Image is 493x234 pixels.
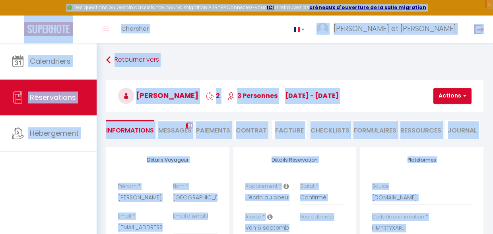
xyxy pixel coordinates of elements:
[300,183,314,190] label: Statut
[353,120,396,139] li: FORMULAIRES
[372,183,389,190] label: Source
[173,183,184,190] label: Nom
[106,53,483,67] a: Retourner vers
[30,92,76,102] span: Réservations
[372,213,424,221] label: Code de confirmation
[245,213,261,221] label: Arrivée
[227,91,278,100] span: 3 Personnes
[316,23,328,35] img: ...
[118,213,131,220] label: Email
[474,24,484,34] img: logout
[267,4,274,11] a: ICI
[272,120,307,139] li: Facture
[118,183,137,190] label: Prénom
[206,91,220,100] span: 2
[311,16,466,43] a: ... [PERSON_NAME] et [PERSON_NAME]
[121,24,149,33] span: Chercher
[334,23,456,33] span: [PERSON_NAME] et [PERSON_NAME]
[186,122,193,129] span: 21
[234,120,268,139] li: Contrat
[118,157,217,163] h4: Détails Voyageur
[30,56,71,66] span: Calendriers
[245,183,278,190] label: Appartement
[311,120,349,139] li: CHECKLISTS
[158,126,192,135] span: Messages
[285,91,339,100] span: [DATE] - [DATE]
[106,120,154,139] li: Informations
[115,16,155,43] a: Chercher
[24,22,73,36] img: Super Booking
[400,120,441,139] li: Ressources
[300,213,334,221] label: Heure d'arrivée
[196,120,230,139] li: Paiements
[6,3,30,27] button: Ouvrir le widget de chat LiveChat
[445,120,479,139] li: Journal
[372,157,472,163] h4: Plateformes
[309,4,426,11] a: créneaux d'ouverture de la salle migration
[433,88,472,104] button: Actions
[30,128,79,138] span: Hébergement
[245,157,345,163] h4: Détails Réservation
[118,90,198,100] span: [PERSON_NAME]
[173,213,208,220] label: Email alternatif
